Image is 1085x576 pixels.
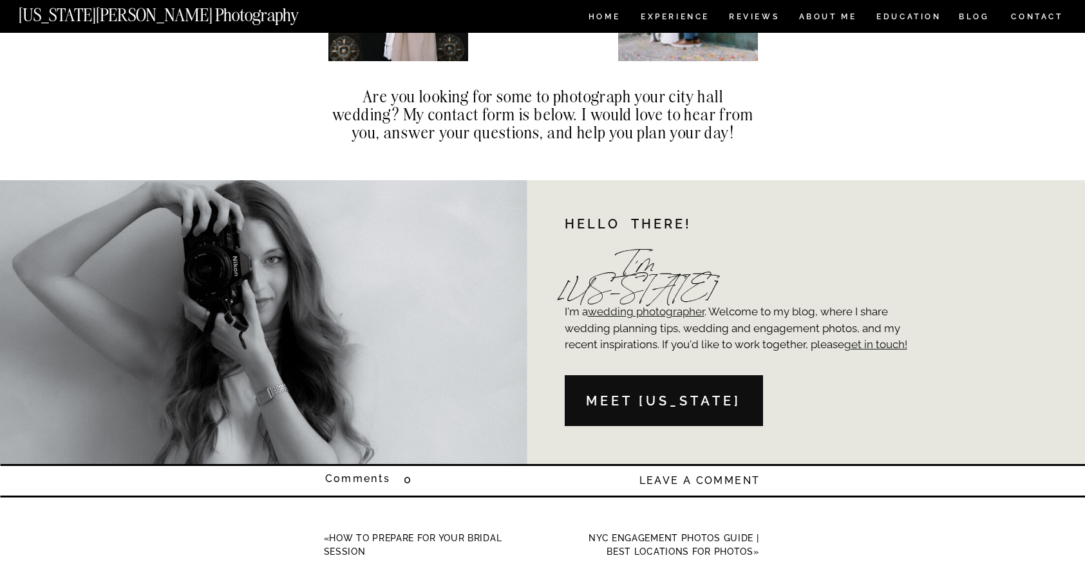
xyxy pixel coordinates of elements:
a: Comments [325,474,462,488]
h2: Are you looking for some to photograph your city hall wedding? My contact form is below. I would ... [328,88,758,142]
a: ABOUT ME [798,13,857,24]
a: EDUCATION [875,13,943,24]
a: wedding photographer [588,305,704,318]
a: Meet [US_STATE] [570,391,758,412]
a: get in touch! [844,338,907,351]
a: BLOG [959,13,990,24]
h1: Hello there! [565,218,898,234]
h3: « [324,532,517,559]
a: CONTACT [1010,10,1064,24]
a: Experience [641,13,708,24]
a: How To Prepare For Your Bridal Session [324,533,502,557]
a: REVIEWS [729,13,777,24]
p: I'm a . Welcome to my blog, where I share wedding planning tips, wedding and engagement photos, a... [565,304,916,375]
h3: » [566,532,759,559]
h2: I'm [US_STATE] [559,257,718,281]
div: 0 [404,472,458,489]
a: NYC Engagement Photos Guide | Best Locations for Photos [589,533,759,557]
a: [US_STATE][PERSON_NAME] Photography [19,6,342,17]
a: HOME [586,13,623,24]
a: LEAVE A COMMENT [617,473,760,488]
